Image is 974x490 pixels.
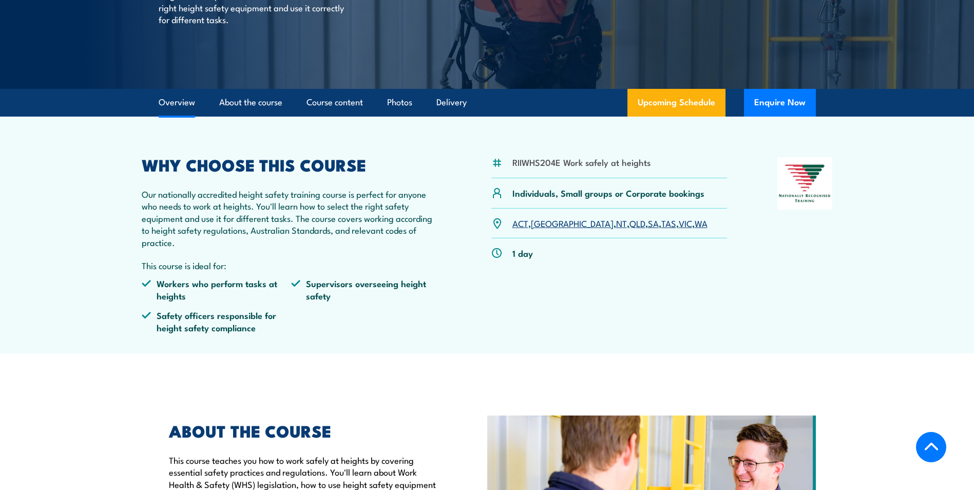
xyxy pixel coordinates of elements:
a: TAS [661,217,676,229]
a: Delivery [436,89,467,116]
a: QLD [629,217,645,229]
img: Nationally Recognised Training logo. [777,157,833,210]
a: Photos [387,89,412,116]
p: This course is ideal for: [142,259,442,271]
a: WA [695,217,708,229]
h2: WHY CHOOSE THIS COURSE [142,157,442,172]
a: NT [616,217,627,229]
a: SA [648,217,659,229]
li: RIIWHS204E Work safely at heights [512,156,651,168]
li: Safety officers responsible for height safety compliance [142,309,292,333]
li: Workers who perform tasks at heights [142,277,292,301]
h2: ABOUT THE COURSE [169,423,440,438]
a: Upcoming Schedule [627,89,725,117]
a: ACT [512,217,528,229]
p: 1 day [512,247,533,259]
a: Overview [159,89,195,116]
button: Enquire Now [744,89,816,117]
li: Supervisors overseeing height safety [291,277,441,301]
p: , , , , , , , [512,217,708,229]
a: Course content [307,89,363,116]
a: [GEOGRAPHIC_DATA] [531,217,614,229]
p: Our nationally accredited height safety training course is perfect for anyone who needs to work a... [142,188,442,248]
a: VIC [679,217,692,229]
p: Individuals, Small groups or Corporate bookings [512,187,704,199]
a: About the course [219,89,282,116]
